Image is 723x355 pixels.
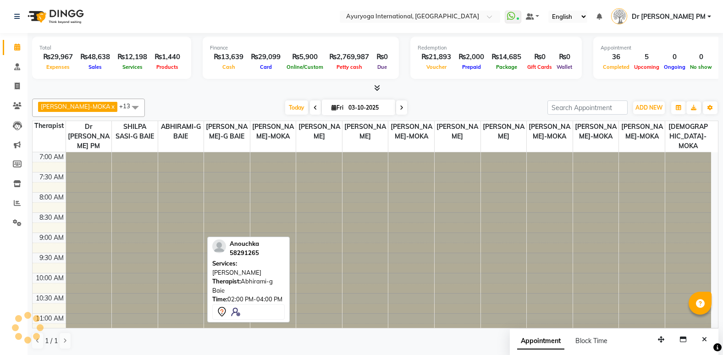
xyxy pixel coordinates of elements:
span: Completed [601,64,632,70]
span: Dr [PERSON_NAME] PM [632,12,706,22]
span: No show [688,64,714,70]
span: Appointment [517,333,564,349]
span: Dr [PERSON_NAME] PM [66,121,112,152]
div: ₨48,638 [77,52,114,62]
div: ₨0 [554,52,574,62]
div: Finance [210,44,392,52]
span: Sales [86,64,104,70]
span: [PERSON_NAME]-G BAIE [204,121,250,142]
span: 1 / 1 [45,336,58,346]
div: 9:30 AM [38,253,66,263]
div: ₨0 [373,52,392,62]
span: Package [494,64,519,70]
span: Upcoming [632,64,662,70]
div: ₨1,440 [151,52,184,62]
div: Redemption [418,44,574,52]
span: +13 [119,102,137,110]
div: 5 [632,52,662,62]
span: [PERSON_NAME]-MOKA [573,121,619,142]
span: Block Time [575,337,607,345]
input: Search Appointment [547,100,628,115]
div: Therapist [33,121,66,131]
span: [PERSON_NAME] [481,121,527,142]
span: Prepaid [460,64,483,70]
span: Cash [220,64,237,70]
span: Services: [212,260,237,267]
span: [DEMOGRAPHIC_DATA]-MOKA [665,121,711,152]
img: profile [212,239,226,253]
span: Due [375,64,389,70]
div: 58291265 [230,249,259,258]
div: ₨2,769,987 [326,52,373,62]
span: Gift Cards [525,64,554,70]
span: ABHIRAMI-G BAIE [158,121,204,142]
div: Abhirami-g Baie [212,277,285,295]
span: [PERSON_NAME]-MOKA [250,121,296,142]
span: Therapist: [212,277,241,285]
span: [PERSON_NAME] [212,269,261,276]
div: ₨14,685 [488,52,525,62]
span: Online/Custom [284,64,326,70]
div: Total [39,44,184,52]
span: Anouchka [230,240,259,247]
span: Expenses [44,64,72,70]
div: ₨5,900 [284,52,326,62]
span: ADD NEW [635,104,662,111]
div: 10:00 AM [34,273,66,283]
img: logo [23,4,86,29]
div: Appointment [601,44,714,52]
span: Voucher [424,64,449,70]
span: [PERSON_NAME] [435,121,480,142]
div: 8:30 AM [38,213,66,222]
span: Today [285,100,308,115]
div: 11:00 AM [34,314,66,323]
span: Ongoing [662,64,688,70]
span: Products [154,64,181,70]
div: 9:00 AM [38,233,66,243]
a: x [110,103,115,110]
span: SHILPA SASI-G BAIE [112,121,158,142]
div: ₨29,967 [39,52,77,62]
div: 7:00 AM [38,152,66,162]
button: ADD NEW [633,101,665,114]
span: Time: [212,295,227,303]
span: Fri [329,104,346,111]
span: Card [258,64,274,70]
div: 7:30 AM [38,172,66,182]
span: [PERSON_NAME]-MOKA [527,121,573,142]
div: 02:00 PM-04:00 PM [212,295,285,304]
div: ₨2,000 [455,52,488,62]
span: [PERSON_NAME] [296,121,342,142]
img: Dr Naveen PM [611,8,627,24]
div: 8:00 AM [38,193,66,202]
div: 0 [688,52,714,62]
div: 10:30 AM [34,294,66,303]
div: 0 [662,52,688,62]
span: Services [120,64,145,70]
div: ₨12,198 [114,52,151,62]
span: [PERSON_NAME]-MOKA [619,121,665,142]
span: [PERSON_NAME] [342,121,388,142]
div: ₨0 [525,52,554,62]
span: [PERSON_NAME]-MOKA [41,103,110,110]
div: ₨29,099 [247,52,284,62]
div: ₨13,639 [210,52,247,62]
span: [PERSON_NAME]-MOKA [388,121,434,142]
div: ₨21,893 [418,52,455,62]
span: Wallet [554,64,574,70]
iframe: chat widget [684,318,714,346]
div: 36 [601,52,632,62]
span: Petty cash [334,64,364,70]
input: 2025-10-03 [346,101,392,115]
